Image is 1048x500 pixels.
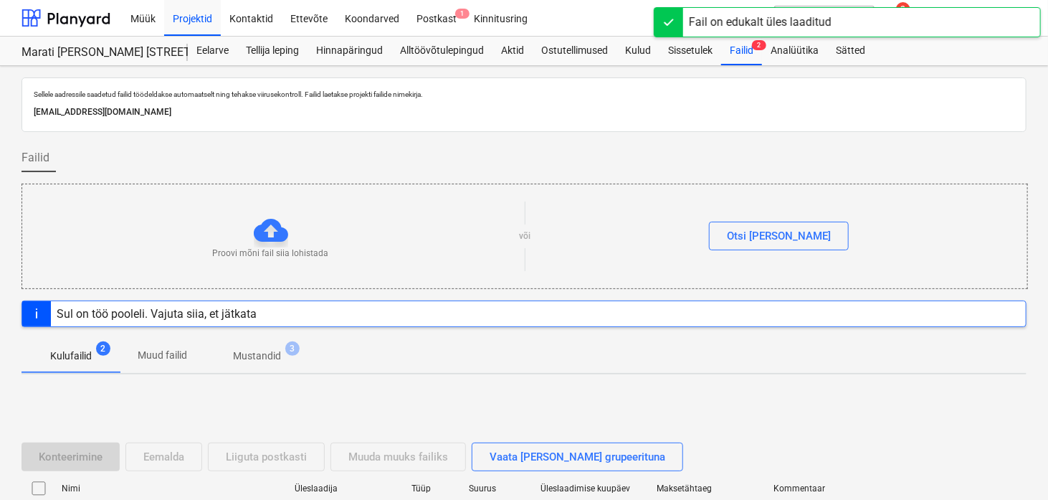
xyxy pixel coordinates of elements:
a: Failid2 [721,37,762,65]
div: Fail on edukalt üles laaditud [689,14,832,31]
p: või [519,230,530,242]
div: Failid [721,37,762,65]
a: Analüütika [762,37,827,65]
a: Hinnapäringud [308,37,391,65]
p: Kulufailid [50,349,92,364]
p: Mustandid [233,349,281,364]
iframe: Chat Widget [976,431,1048,500]
a: Alltöövõtulepingud [391,37,492,65]
button: Vaata [PERSON_NAME] grupeerituna [472,443,683,471]
div: Proovi mõni fail siia lohistadavõiOtsi [PERSON_NAME] [22,184,1028,289]
a: Aktid [492,37,533,65]
div: Kommentaar [773,484,879,494]
div: Suurus [469,484,529,494]
span: 2 [96,341,110,356]
span: 3 [285,341,300,356]
a: Kulud [616,37,659,65]
div: Tüüp [411,484,457,494]
div: Üleslaadija [295,484,400,494]
div: Sul on töö pooleli. Vajuta siia, et jätkata [57,307,257,321]
div: Otsi [PERSON_NAME] [727,227,831,245]
a: Sissetulek [659,37,721,65]
div: Marati [PERSON_NAME] [STREET_ADDRESS] [22,45,171,60]
span: Failid [22,149,49,166]
div: Vestlusvidin [976,431,1048,500]
div: Vaata [PERSON_NAME] grupeerituna [490,448,665,466]
p: [EMAIL_ADDRESS][DOMAIN_NAME] [34,105,1014,120]
button: Otsi [PERSON_NAME] [709,222,849,250]
div: Nimi [62,484,283,494]
p: Muud failid [138,348,187,363]
a: Tellija leping [237,37,308,65]
a: Sätted [827,37,874,65]
p: Sellele aadressile saadetud failid töödeldakse automaatselt ning tehakse viirusekontroll. Failid ... [34,90,1014,99]
div: Üleslaadimise kuupäev [540,484,646,494]
p: Proovi mõni fail siia lohistada [213,247,329,260]
a: Ostutellimused [533,37,616,65]
a: Eelarve [188,37,237,65]
span: 1 [455,9,470,19]
span: 2 [752,40,766,50]
div: Maksetähtaeg [657,484,763,494]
